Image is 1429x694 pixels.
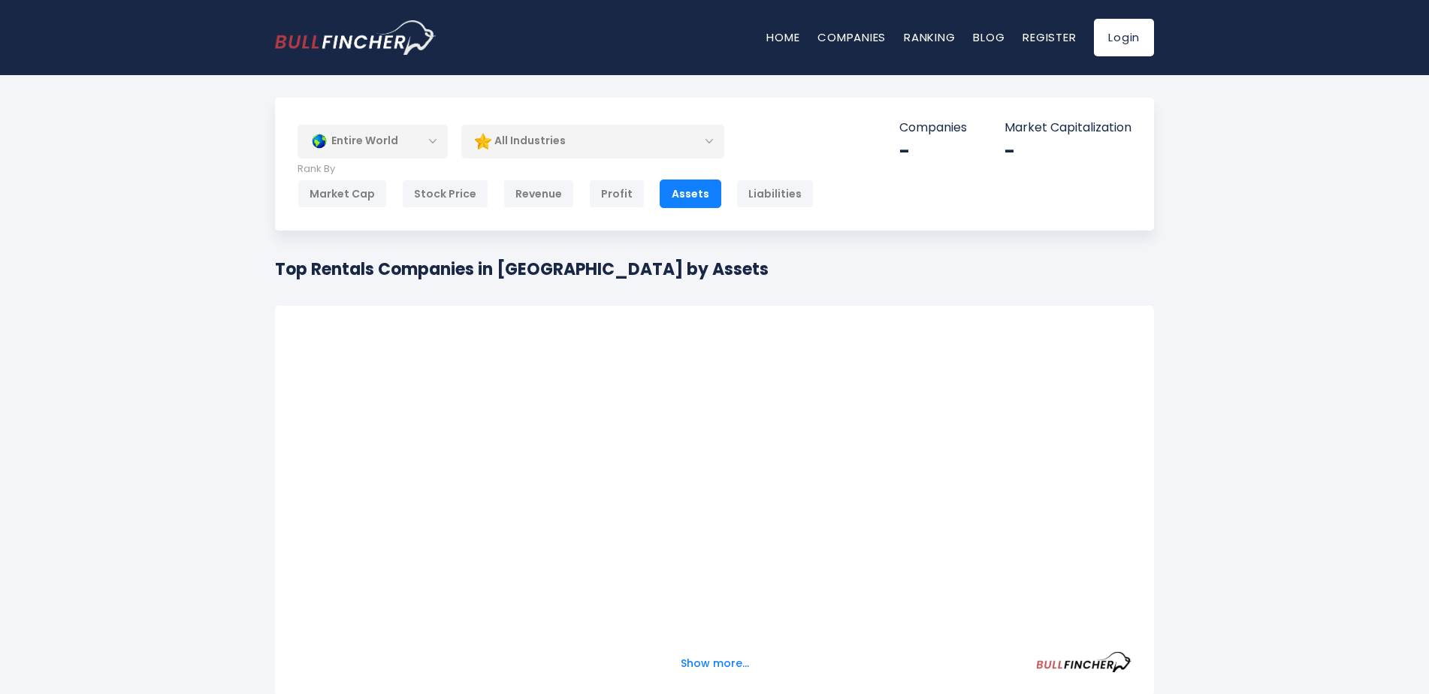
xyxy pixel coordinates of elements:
div: Assets [660,180,721,208]
div: Market Cap [298,180,387,208]
div: Liabilities [736,180,814,208]
div: - [1005,140,1131,163]
a: Login [1094,19,1154,56]
div: Profit [589,180,645,208]
a: Home [766,29,799,45]
div: Stock Price [402,180,488,208]
a: Companies [817,29,886,45]
button: Show more... [672,651,758,676]
a: Blog [973,29,1005,45]
div: - [899,140,967,163]
a: Ranking [904,29,955,45]
div: All Industries [461,124,724,158]
a: Go to homepage [275,20,437,55]
div: Revenue [503,180,574,208]
p: Companies [899,120,967,136]
img: bullfincher logo [275,20,437,55]
h1: Top Rentals Companies in [GEOGRAPHIC_DATA] by Assets [275,257,769,282]
a: Register [1023,29,1076,45]
div: Entire World [298,124,448,158]
p: Rank By [298,163,814,176]
p: Market Capitalization [1005,120,1131,136]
